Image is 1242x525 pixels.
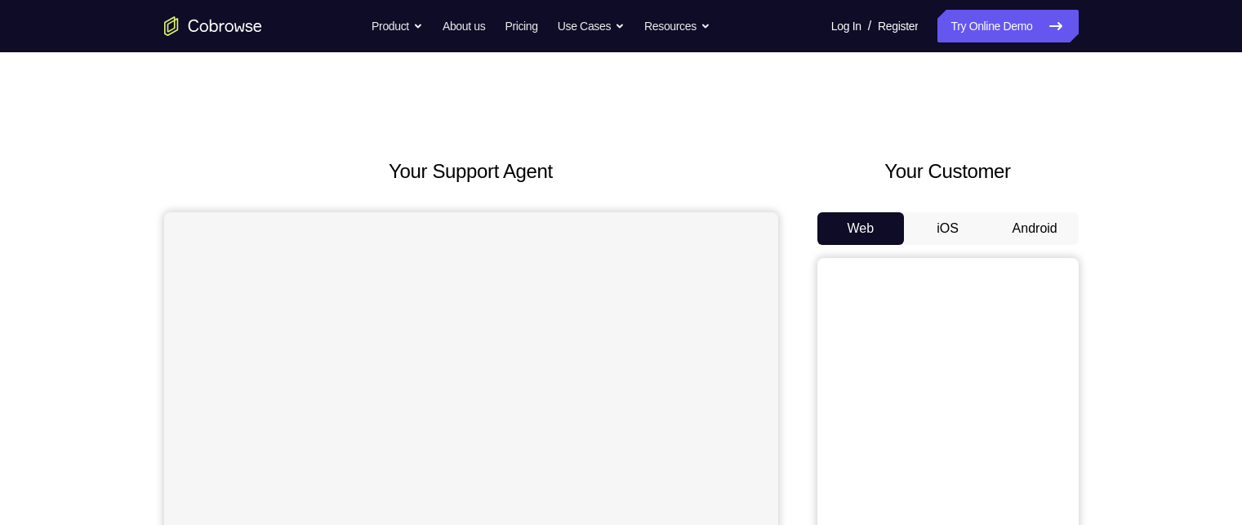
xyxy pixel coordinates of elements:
button: Android [991,212,1079,245]
button: Resources [644,10,710,42]
h2: Your Support Agent [164,157,778,186]
a: Go to the home page [164,16,262,36]
span: / [868,16,871,36]
a: Pricing [505,10,537,42]
a: Register [878,10,918,42]
button: Web [817,212,905,245]
a: About us [443,10,485,42]
a: Try Online Demo [937,10,1078,42]
button: Use Cases [558,10,625,42]
h2: Your Customer [817,157,1079,186]
button: Product [372,10,423,42]
button: iOS [904,212,991,245]
a: Log In [831,10,861,42]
